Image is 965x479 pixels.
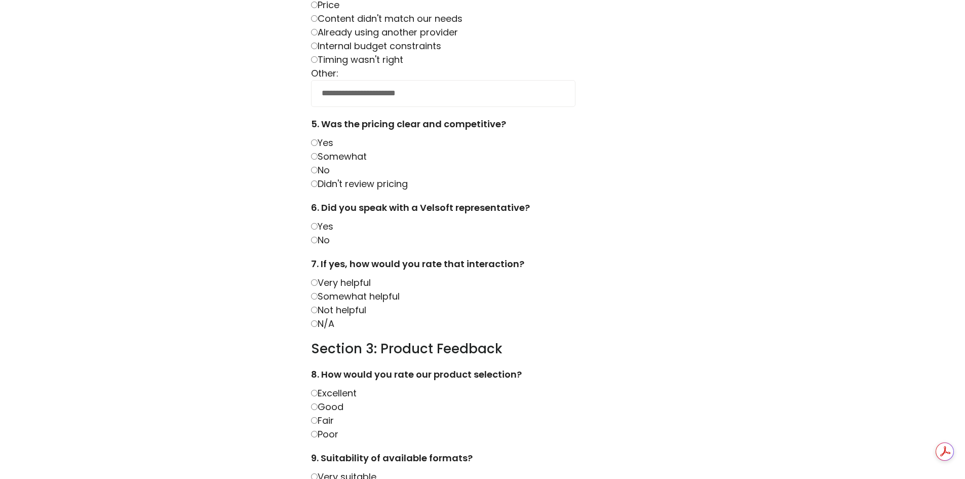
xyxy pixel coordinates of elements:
[311,12,462,25] label: Content didn't match our needs
[311,29,318,35] input: Already using another provider
[311,451,654,470] label: 9. Suitability of available formats?
[311,414,334,427] label: Fair
[311,307,318,313] input: Not helpful
[311,2,318,8] input: Price
[311,367,654,386] label: 8. How would you rate our product selection?
[311,304,366,316] label: Not helpful
[311,257,654,276] label: 7. If yes, how would you rate that interaction?
[311,293,318,300] input: Somewhat helpful
[311,341,654,358] h3: Section 3: Product Feedback
[311,139,318,146] input: Yes
[311,150,367,163] label: Somewhat
[311,67,338,80] label: Other:
[311,400,343,413] label: Good
[311,177,408,190] label: Didn't review pricing
[311,40,441,52] label: Internal budget constraints
[311,26,458,39] label: Already using another provider
[311,276,371,289] label: Very helpful
[311,320,318,327] input: N/A
[311,237,318,243] input: No
[311,136,333,149] label: Yes
[311,56,318,63] input: Timing wasn't right
[311,417,318,424] input: Fair
[311,387,357,399] label: Excellent
[311,43,318,49] input: Internal budget constraints
[311,290,400,303] label: Somewhat helpful
[311,164,330,176] label: No
[311,390,318,396] input: Excellent
[311,428,338,440] label: Poor
[311,403,318,410] input: Good
[311,234,330,246] label: No
[311,117,654,136] label: 5. Was the pricing clear and competitive?
[311,317,334,330] label: N/A
[311,223,318,230] input: Yes
[311,167,318,173] input: No
[311,201,654,219] label: 6. Did you speak with a Velsoft representative?
[311,431,318,437] input: Poor
[311,220,333,233] label: Yes
[311,15,318,22] input: Content didn't match our needs
[311,53,403,66] label: Timing wasn't right
[311,180,318,187] input: Didn't review pricing
[311,153,318,160] input: Somewhat
[311,279,318,286] input: Very helpful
